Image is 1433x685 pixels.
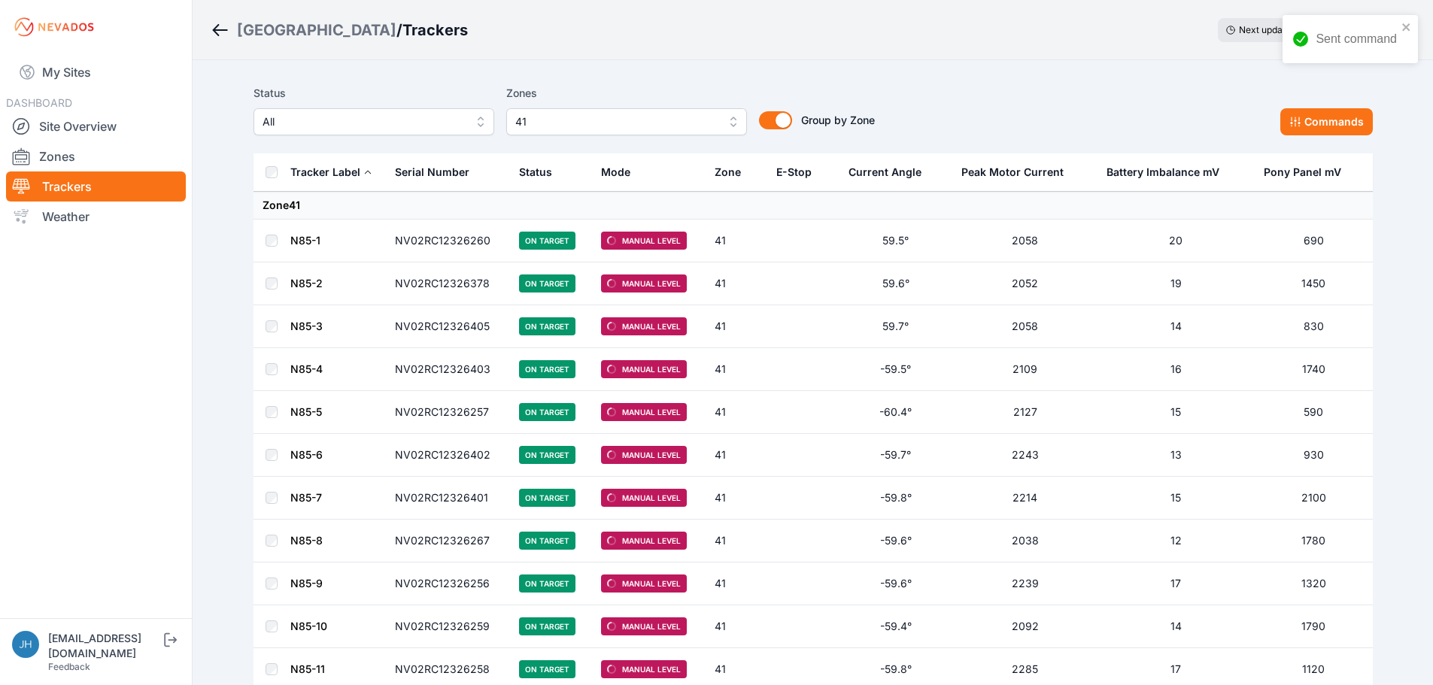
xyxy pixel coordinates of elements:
span: Manual Level [601,446,687,464]
td: -60.4° [839,391,952,434]
button: All [254,108,494,135]
button: close [1401,21,1412,33]
button: E-Stop [776,154,824,190]
td: 41 [706,305,767,348]
a: N85-10 [290,620,327,632]
td: 1320 [1255,562,1373,605]
button: Pony Panel mV [1264,154,1353,190]
img: Nevados [12,15,96,39]
div: Mode [601,165,630,180]
a: My Sites [6,54,186,90]
button: 41 [506,108,747,135]
div: Peak Motor Current [961,165,1064,180]
td: 20 [1098,220,1254,262]
div: Serial Number [395,165,469,180]
td: -59.6° [839,562,952,605]
td: 15 [1098,477,1254,520]
a: N85-6 [290,448,323,461]
button: Mode [601,154,642,190]
span: Group by Zone [801,114,875,126]
td: 2239 [952,562,1098,605]
span: Manual Level [601,489,687,507]
span: On Target [519,403,575,421]
span: All [263,113,464,131]
div: Status [519,165,552,180]
a: Site Overview [6,111,186,141]
td: 2109 [952,348,1098,391]
span: Manual Level [601,532,687,550]
td: 15 [1098,391,1254,434]
span: On Target [519,360,575,378]
a: Trackers [6,171,186,202]
span: Manual Level [601,403,687,421]
td: 12 [1098,520,1254,562]
td: 2214 [952,477,1098,520]
div: [GEOGRAPHIC_DATA] [237,20,396,41]
td: 41 [706,520,767,562]
img: jhaberkorn@invenergy.com [12,631,39,658]
button: Zone [715,154,753,190]
a: Zones [6,141,186,171]
td: 2038 [952,520,1098,562]
td: 2127 [952,391,1098,434]
div: Zone [715,165,741,180]
td: 690 [1255,220,1373,262]
button: Current Angle [849,154,934,190]
div: Battery Imbalance mV [1107,165,1219,180]
span: Next update in [1239,24,1301,35]
td: 14 [1098,605,1254,648]
a: N85-8 [290,534,323,547]
td: 590 [1255,391,1373,434]
td: 41 [706,220,767,262]
span: On Target [519,489,575,507]
a: N85-11 [290,662,325,675]
span: On Target [519,446,575,464]
td: 41 [706,605,767,648]
span: On Target [519,232,575,250]
td: Zone 41 [254,192,1373,220]
td: 13 [1098,434,1254,477]
button: Tracker Label [290,154,372,190]
td: 59.7° [839,305,952,348]
td: 41 [706,434,767,477]
span: Manual Level [601,360,687,378]
td: -59.5° [839,348,952,391]
div: Current Angle [849,165,921,180]
td: 2092 [952,605,1098,648]
td: 830 [1255,305,1373,348]
td: 2058 [952,305,1098,348]
a: N85-7 [290,491,322,504]
span: On Target [519,617,575,635]
td: NV02RC12326401 [386,477,511,520]
td: NV02RC12326257 [386,391,511,434]
td: -59.8° [839,477,952,520]
a: Weather [6,202,186,232]
td: 41 [706,262,767,305]
td: NV02RC12326259 [386,605,511,648]
span: / [396,20,402,41]
td: 41 [706,391,767,434]
td: 14 [1098,305,1254,348]
span: On Target [519,317,575,335]
a: N85-9 [290,577,323,590]
td: 930 [1255,434,1373,477]
button: Status [519,154,564,190]
span: On Target [519,660,575,678]
span: DASHBOARD [6,96,72,109]
span: Manual Level [601,274,687,292]
span: On Target [519,274,575,292]
h3: Trackers [402,20,468,41]
td: 2243 [952,434,1098,477]
div: Sent command [1316,30,1397,48]
span: Manual Level [601,232,687,250]
label: Zones [506,84,747,102]
span: On Target [519,532,575,550]
td: -59.4° [839,605,952,648]
span: Manual Level [601,317,687,335]
span: Manual Level [601,574,687,593]
td: NV02RC12326260 [386,220,511,262]
td: 17 [1098,562,1254,605]
td: 1740 [1255,348,1373,391]
td: 2058 [952,220,1098,262]
td: NV02RC12326256 [386,562,511,605]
